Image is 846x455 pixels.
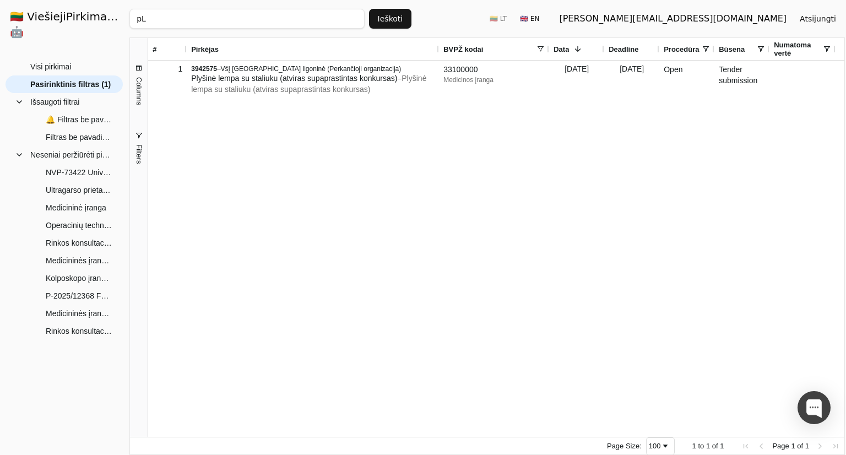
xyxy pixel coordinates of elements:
span: NVP-73422 Universalus echoskopas (Atviras tarptautinis pirkimas) [46,164,112,181]
div: Open [659,61,714,106]
span: Procedūra [664,45,699,53]
span: Operacinių techninė įranga [46,217,112,234]
span: Rinkos konsultacija dėl elektrokardiografų su transportavimo vežimėliu pirkimo [46,235,112,251]
span: Ultragarso prietaisas su širdies, abdominaliniams ir smulkių dalių tyrimams atlikti reikalingais,... [46,182,112,198]
span: Data [554,45,569,53]
div: Page Size [646,437,675,455]
span: Filters [135,144,143,164]
span: VšĮ [GEOGRAPHIC_DATA] ligoninė (Perkančioji organizacija) [221,65,402,73]
span: P-2025/12368 FMR prietaisai. Operacinės ir oftalmologinė įranga. (atviras konkursas) [46,288,112,304]
input: Greita paieška... [129,9,364,29]
span: to [698,442,704,450]
span: Numatoma vertė [774,41,822,57]
div: [DATE] [604,61,659,106]
span: Plyšinė lempa su staliuku (atviras supaprastintas konkursas) [191,74,397,83]
span: Visi pirkimai [30,58,71,75]
span: 1 [706,442,710,450]
span: 1 [720,442,724,450]
span: Neseniai peržiūrėti pirkimai [30,147,112,163]
span: Medicininė įranga [46,199,106,216]
span: Columns [135,77,143,105]
div: 100 [649,442,661,450]
strong: .AI [110,10,127,23]
div: Previous Page [757,442,766,451]
span: BVPŽ kodai [443,45,483,53]
div: [DATE] [549,61,604,106]
span: 3942575 [191,65,217,73]
span: Page [772,442,789,450]
span: 🔔 Filtras be pavadinimo [46,111,112,128]
div: Next Page [816,442,825,451]
span: # [153,45,156,53]
div: Page Size: [607,442,642,450]
div: First Page [741,442,750,451]
span: Pirkėjas [191,45,219,53]
span: Išsaugoti filtrai [30,94,79,110]
span: of [797,442,803,450]
span: Filtras be pavadinimo [46,129,112,145]
span: of [712,442,718,450]
span: Medicininės įrangos pirkimas (9 dalys) [46,305,112,322]
span: 1 [692,442,696,450]
div: 1 [153,61,182,77]
div: Last Page [831,442,840,451]
span: Rinkos konsultacija (Įvairios medicininės priemonės) [46,323,112,339]
span: Pasirinktinis filtras (1) [30,76,111,93]
span: Būsena [719,45,745,53]
span: Medicininės įrangos pirkimas (Šilalės ligoninė) [46,252,112,269]
button: Atsijungti [791,9,845,29]
div: 33100000 [443,64,545,75]
span: Kolposkopo įrangos pirkimas [46,270,112,286]
button: 🇬🇧 EN [513,10,546,28]
div: [PERSON_NAME][EMAIL_ADDRESS][DOMAIN_NAME] [559,12,787,25]
button: Ieškoti [369,9,412,29]
span: 1 [805,442,809,450]
span: – Plyšinė lempa su staliuku (atviras supaprastintas konkursas) [191,74,426,94]
span: Deadline [609,45,638,53]
div: Medicinos įranga [443,75,545,84]
div: Tender submission [714,61,769,106]
span: 1 [791,442,795,450]
div: – [191,64,435,73]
